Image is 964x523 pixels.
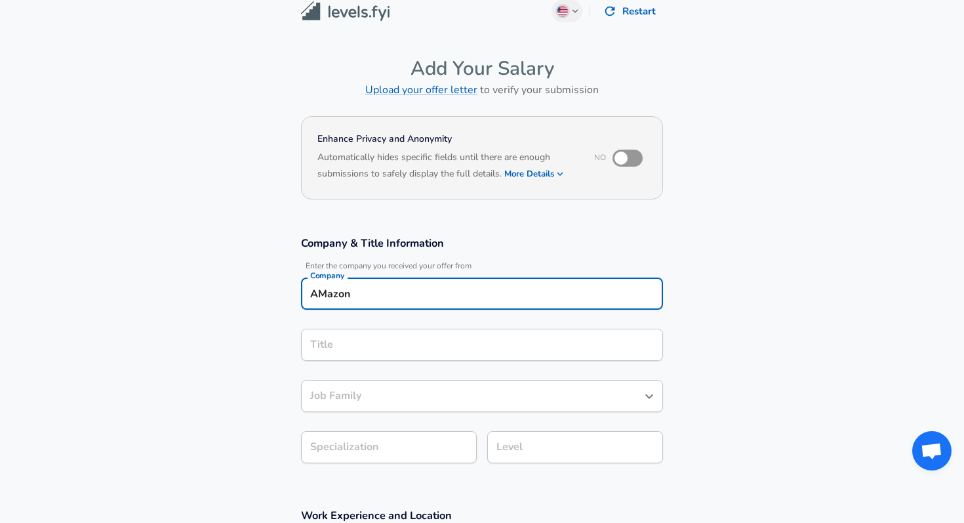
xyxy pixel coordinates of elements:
span: No [594,152,606,163]
h3: Company & Title Information [301,236,663,251]
input: Specialization [301,431,477,463]
label: Company [310,272,344,280]
button: Open [640,387,658,406]
h4: Add Your Salary [301,56,663,81]
h3: Work Experience and Location [301,508,663,523]
img: English (US) [557,6,568,16]
button: More Details [504,165,565,183]
input: L3 [493,437,657,457]
h6: to verify your submission [301,81,663,99]
h6: Automatically hides specific fields until there are enough submissions to safely display the full... [317,150,576,183]
input: Google [307,283,657,304]
input: Software Engineer [307,335,657,355]
div: Open chat [912,431,952,471]
h4: Enhance Privacy and Anonymity [317,133,576,146]
input: Software Engineer [307,386,637,406]
img: Levels.fyi [301,1,390,22]
span: Enter the company you received your offer from [301,261,663,271]
a: Upload your offer letter [365,83,477,97]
